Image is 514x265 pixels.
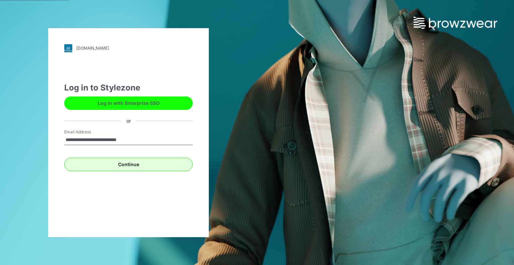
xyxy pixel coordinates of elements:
div: Log in to Stylezone [64,82,193,94]
a: [DOMAIN_NAME] [64,44,193,52]
button: Log in with Enterprise SSO [64,96,193,110]
img: browzwear-logo.73288ffb.svg [414,17,497,29]
div: or [121,117,136,124]
img: svg+xml;base64,PHN2ZyB3aWR0aD0iMjgiIGhlaWdodD0iMjgiIHZpZXdCb3g9IjAgMCAyOCAyOCIgZmlsbD0ibm9uZSIgeG... [64,44,72,52]
label: Email Address [64,129,111,135]
button: Continue [64,158,193,171]
div: [DOMAIN_NAME] [76,46,109,51]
